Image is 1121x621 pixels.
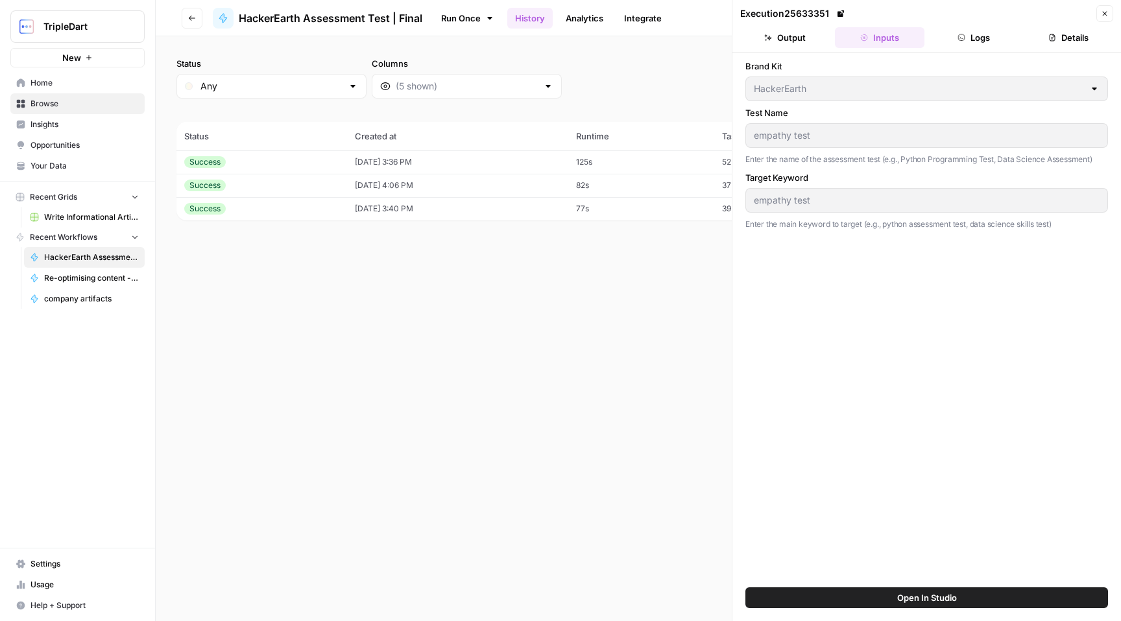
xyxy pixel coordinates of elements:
[176,57,367,70] label: Status
[616,8,669,29] a: Integrate
[30,139,139,151] span: Opportunities
[930,27,1019,48] button: Logs
[396,80,538,93] input: (5 shown)
[568,150,714,174] td: 125s
[24,207,145,228] a: Write Informational Article - AccuKnox
[10,10,145,43] button: Workspace: TripleDart
[44,252,139,263] span: HackerEarth Assessment Test | Final
[1024,27,1113,48] button: Details
[200,80,343,93] input: Any
[745,153,1108,166] p: Enter the name of the assessment test (e.g., Python Programming Test, Data Science Assessment)
[714,122,829,150] th: Tasks
[43,20,122,33] span: TripleDart
[568,197,714,220] td: 77s
[10,114,145,135] a: Insights
[24,247,145,268] a: HackerEarth Assessment Test | Final
[745,587,1108,608] button: Open In Studio
[754,194,1100,207] input: python assessment test
[30,77,139,89] span: Home
[62,51,81,64] span: New
[745,218,1108,231] p: Enter the main keyword to target (e.g., python assessment test, data science skills test)
[239,10,422,26] span: HackerEarth Assessment Test | Final
[44,272,139,284] span: Re-optimising content - revenuegrid
[433,7,502,29] a: Run Once
[10,554,145,574] a: Settings
[184,180,226,191] div: Success
[30,119,139,130] span: Insights
[30,191,77,203] span: Recent Grids
[10,228,145,247] button: Recent Workflows
[10,93,145,114] a: Browse
[44,211,139,223] span: Write Informational Article - AccuKnox
[213,8,422,29] a: HackerEarth Assessment Test | Final
[30,600,139,611] span: Help + Support
[30,579,139,591] span: Usage
[347,122,568,150] th: Created at
[714,197,829,220] td: 39
[347,174,568,197] td: [DATE] 4:06 PM
[568,174,714,197] td: 82s
[897,591,957,604] span: Open In Studio
[15,15,38,38] img: TripleDart Logo
[10,187,145,207] button: Recent Grids
[714,150,829,174] td: 52
[568,122,714,150] th: Runtime
[176,99,1100,122] span: (3 records)
[10,574,145,595] a: Usage
[10,48,145,67] button: New
[10,135,145,156] a: Opportunities
[347,197,568,220] td: [DATE] 3:40 PM
[24,288,145,309] a: company artifacts
[754,82,1084,95] input: HackerEarth
[44,293,139,305] span: company artifacts
[347,150,568,174] td: [DATE] 3:36 PM
[745,171,1108,184] label: Target Keyword
[740,27,830,48] button: Output
[30,558,139,570] span: Settings
[507,8,553,29] a: History
[10,595,145,616] button: Help + Support
[745,60,1108,73] label: Brand Kit
[10,156,145,176] a: Your Data
[30,160,139,172] span: Your Data
[558,8,611,29] a: Analytics
[740,7,847,20] div: Execution 25633351
[835,27,924,48] button: Inputs
[745,106,1108,119] label: Test Name
[30,231,97,243] span: Recent Workflows
[24,268,145,288] a: Re-optimising content - revenuegrid
[754,129,1100,142] input: Python Programming Test
[184,203,226,215] div: Success
[30,98,139,110] span: Browse
[10,73,145,93] a: Home
[184,156,226,168] div: Success
[176,122,347,150] th: Status
[714,174,829,197] td: 37
[372,57,562,70] label: Columns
